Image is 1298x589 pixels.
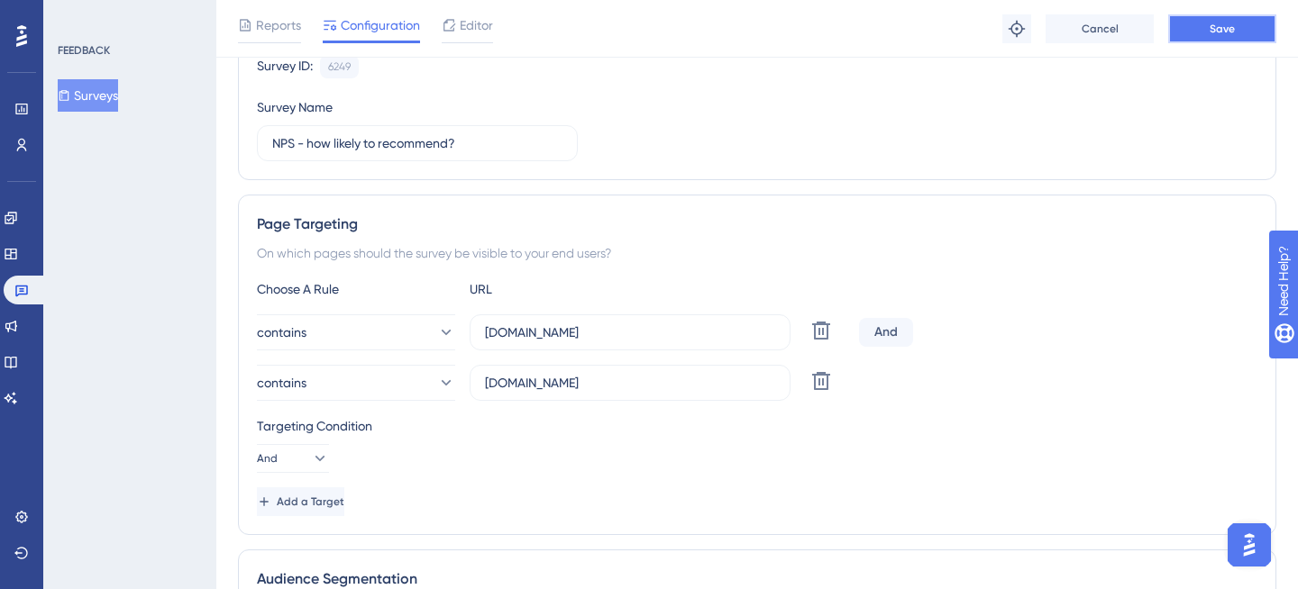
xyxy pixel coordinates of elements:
span: And [257,451,278,466]
div: Survey ID: [257,55,313,78]
span: Save [1210,22,1235,36]
span: contains [257,322,306,343]
div: On which pages should the survey be visible to your end users? [257,242,1257,264]
input: Type your Survey name [272,133,562,153]
button: Save [1168,14,1276,43]
button: Cancel [1046,14,1154,43]
button: Add a Target [257,487,344,516]
button: Surveys [58,79,118,112]
div: Page Targeting [257,213,1257,235]
span: Reports [256,14,301,36]
span: Configuration [341,14,420,36]
span: Need Help? [42,5,113,26]
div: And [859,318,913,347]
div: Choose A Rule [257,278,455,300]
iframe: UserGuiding AI Assistant Launcher [1222,518,1276,572]
span: Editor [460,14,493,36]
span: Cancel [1082,22,1119,36]
button: And [257,444,329,473]
span: Add a Target [277,494,344,509]
div: FEEDBACK [58,43,110,58]
div: 6249 [328,59,351,74]
button: contains [257,365,455,401]
div: URL [470,278,668,300]
button: contains [257,314,455,350]
div: Targeting Condition [257,415,1257,437]
input: yourwebsite.com/path [485,373,775,393]
span: contains [257,372,306,394]
input: yourwebsite.com/path [485,322,775,342]
div: Survey Name [257,96,333,118]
